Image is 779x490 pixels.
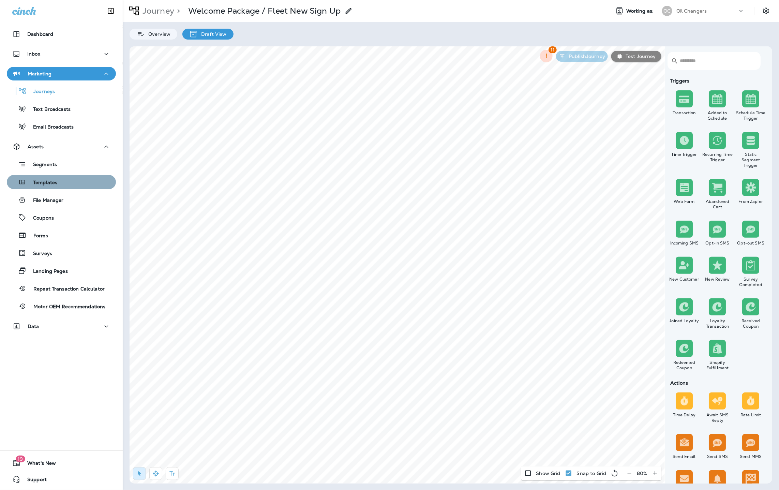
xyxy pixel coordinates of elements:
[735,110,766,121] div: Schedule Time Trigger
[623,54,656,59] p: Test Journey
[702,110,733,121] div: Added to Schedule
[668,380,767,386] div: Actions
[7,140,116,153] button: Assets
[26,268,68,275] p: Landing Pages
[26,162,57,168] p: Segments
[26,251,52,257] p: Surveys
[7,320,116,333] button: Data
[735,277,766,287] div: Survey Completed
[611,51,661,62] button: Test Journey
[702,360,733,371] div: Shopify Fulfillment
[637,471,647,476] p: 80 %
[174,6,180,16] p: >
[669,360,700,371] div: Redeemed Coupon
[702,199,733,210] div: Abandoned Cart
[735,318,766,329] div: Received Coupon
[28,144,44,149] p: Assets
[26,197,64,204] p: File Manager
[7,67,116,80] button: Marketing
[7,456,116,470] button: 19What's New
[7,102,116,116] button: Text Broadcasts
[669,152,700,157] div: Time Trigger
[735,240,766,246] div: Opt-out SMS
[668,78,767,84] div: Triggers
[26,106,71,113] p: Text Broadcasts
[101,4,120,18] button: Collapse Sidebar
[549,46,557,53] span: 11
[702,454,733,459] div: Send SMS
[20,477,47,485] span: Support
[26,124,74,131] p: Email Broadcasts
[676,8,707,14] p: Oil Changers
[735,412,766,418] div: Rate Limit
[140,6,174,16] p: Journey
[669,277,700,282] div: New Customer
[26,180,57,186] p: Templates
[198,31,226,37] p: Draft View
[7,175,116,189] button: Templates
[7,473,116,486] button: Support
[669,199,700,204] div: Web Form
[760,5,772,17] button: Settings
[536,471,560,476] p: Show Grid
[145,31,170,37] p: Overview
[28,324,39,329] p: Data
[669,110,700,116] div: Transaction
[27,233,48,239] p: Forms
[20,460,56,469] span: What's New
[7,299,116,313] button: Motor OEM Recommendations
[577,471,606,476] p: Snap to Grid
[702,318,733,329] div: Loyalty Transaction
[27,31,53,37] p: Dashboard
[28,71,51,76] p: Marketing
[735,454,766,459] div: Send MMS
[27,51,40,57] p: Inbox
[7,246,116,260] button: Surveys
[669,412,700,418] div: Time Delay
[26,215,54,222] p: Coupons
[7,84,116,98] button: Journeys
[735,152,766,168] div: Static Segment Trigger
[27,89,55,95] p: Journeys
[626,8,655,14] span: Working as:
[7,228,116,242] button: Forms
[669,454,700,459] div: Send Email
[7,157,116,172] button: Segments
[702,152,733,163] div: Recurring Time Trigger
[27,286,105,293] p: Repeat Transaction Calculator
[702,277,733,282] div: New Review
[662,6,672,16] div: OC
[7,27,116,41] button: Dashboard
[735,199,766,204] div: From Zapier
[27,304,106,310] p: Motor OEM Recommendations
[7,210,116,225] button: Coupons
[7,119,116,134] button: Email Broadcasts
[7,47,116,61] button: Inbox
[669,240,700,246] div: Incoming SMS
[702,240,733,246] div: Opt-in SMS
[669,318,700,324] div: Joined Loyalty
[16,456,25,462] span: 19
[7,281,116,296] button: Repeat Transaction Calculator
[7,193,116,207] button: File Manager
[188,6,341,16] p: Welcome Package / Fleet New Sign Up
[7,264,116,278] button: Landing Pages
[702,412,733,423] div: Await SMS Reply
